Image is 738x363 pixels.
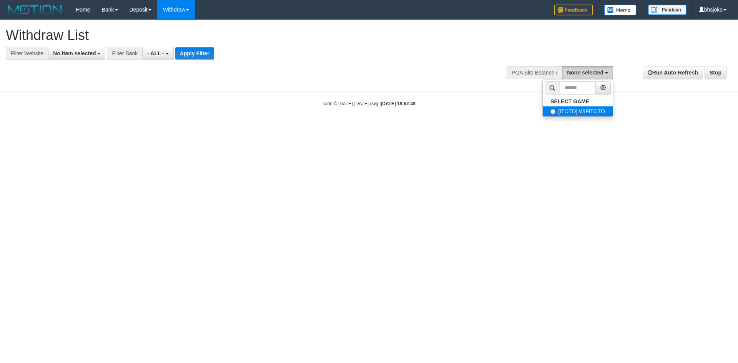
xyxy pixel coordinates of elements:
div: Filter Website [6,47,48,60]
button: No item selected [48,47,105,60]
strong: [DATE] 18:52:48 [381,101,416,106]
small: code © [DATE]-[DATE] dwg | [322,101,416,106]
label: [ITOTO] WIFITOTO [543,106,613,116]
a: SELECT GAME [543,96,613,106]
img: MOTION_logo.png [6,4,64,15]
a: Run Auto-Refresh [643,66,703,79]
span: No item selected [53,50,96,56]
button: - ALL - [142,47,173,60]
img: Button%20Memo.svg [604,5,637,15]
input: [ITOTO] WIFITOTO [550,109,555,114]
b: SELECT GAME [550,98,589,104]
span: None selected [567,70,603,76]
img: Feedback.jpg [554,5,593,15]
div: Filter Bank [107,47,142,60]
button: Apply Filter [175,47,214,60]
a: Stop [705,66,726,79]
span: - ALL - [147,50,164,56]
button: None selected [562,66,613,79]
div: PGA Site Balance / [507,66,562,79]
h1: Withdraw List [6,28,484,43]
img: panduan.png [648,5,686,15]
